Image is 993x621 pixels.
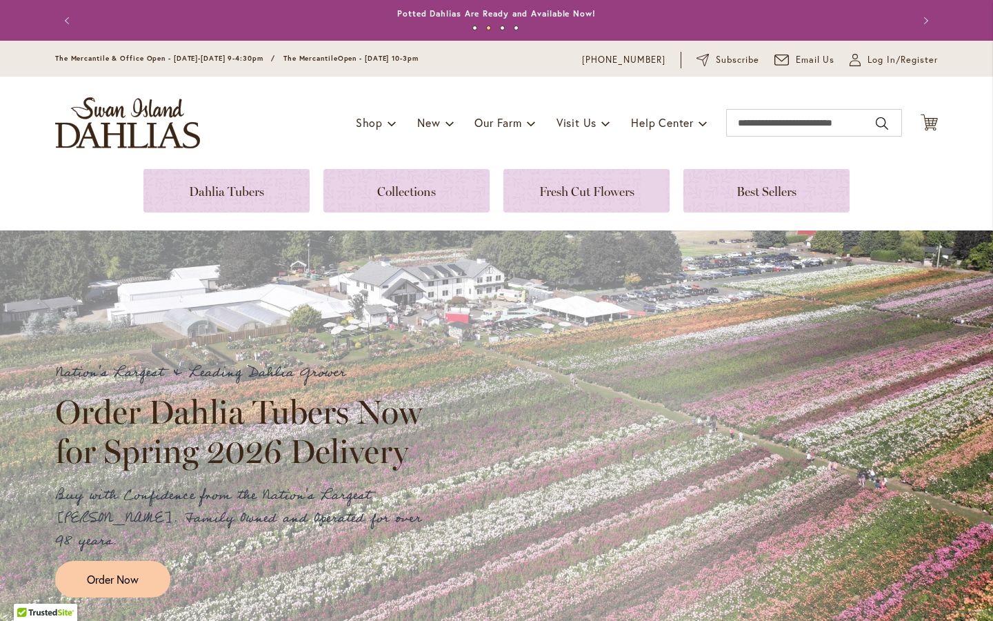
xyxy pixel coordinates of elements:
button: Next [910,7,938,34]
span: Shop [356,115,383,130]
span: Visit Us [556,115,596,130]
span: Our Farm [474,115,521,130]
p: Nation's Largest & Leading Dahlia Grower [55,362,434,384]
span: Email Us [796,53,835,67]
a: Email Us [774,53,835,67]
span: The Mercantile & Office Open - [DATE]-[DATE] 9-4:30pm / The Mercantile [55,54,338,63]
button: Previous [55,7,83,34]
span: New [417,115,440,130]
button: 4 of 4 [514,26,519,30]
h2: Order Dahlia Tubers Now for Spring 2026 Delivery [55,393,434,470]
p: Buy with Confidence from the Nation's Largest [PERSON_NAME]. Family Owned and Operated for over 9... [55,484,434,553]
span: Help Center [631,115,694,130]
a: store logo [55,97,200,148]
span: Log In/Register [867,53,938,67]
a: Potted Dahlias Are Ready and Available Now! [397,8,596,19]
span: Subscribe [716,53,759,67]
a: Log In/Register [850,53,938,67]
button: 1 of 4 [472,26,477,30]
button: 3 of 4 [500,26,505,30]
a: [PHONE_NUMBER] [582,53,665,67]
a: Subscribe [696,53,759,67]
span: Order Now [87,571,139,587]
a: Order Now [55,561,170,598]
button: 2 of 4 [486,26,491,30]
span: Open - [DATE] 10-3pm [338,54,419,63]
